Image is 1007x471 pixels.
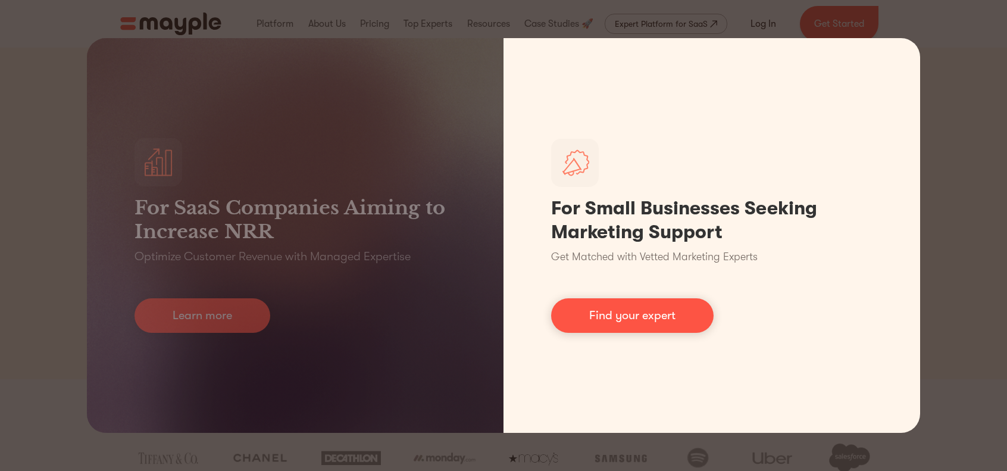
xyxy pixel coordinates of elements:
[551,298,714,333] a: Find your expert
[551,196,872,244] h1: For Small Businesses Seeking Marketing Support
[135,248,411,265] p: Optimize Customer Revenue with Managed Expertise
[135,196,456,244] h3: For SaaS Companies Aiming to Increase NRR
[135,298,270,333] a: Learn more
[551,249,758,265] p: Get Matched with Vetted Marketing Experts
